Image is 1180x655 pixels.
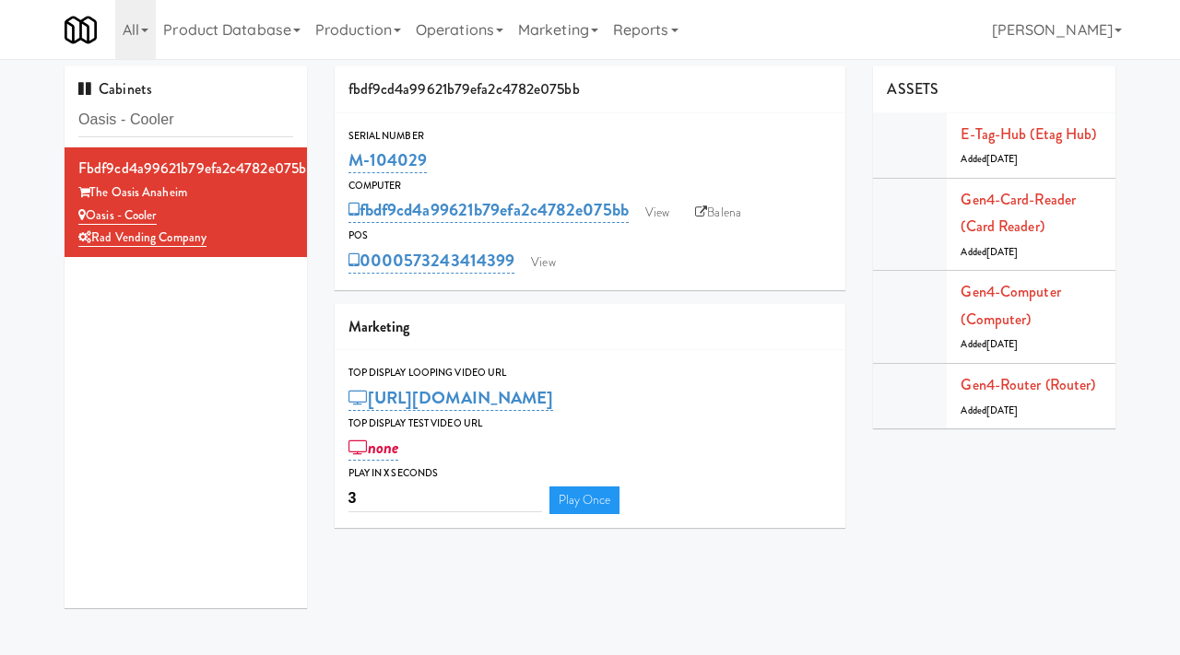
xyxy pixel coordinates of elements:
[348,177,832,195] div: Computer
[961,281,1060,330] a: Gen4-computer (Computer)
[961,189,1076,238] a: Gen4-card-reader (Card Reader)
[887,78,938,99] span: ASSETS
[78,206,157,225] a: Oasis - Cooler
[986,152,1019,166] span: [DATE]
[65,14,97,46] img: Micromart
[348,435,399,461] a: none
[348,227,832,245] div: POS
[522,249,564,276] a: View
[961,245,1018,259] span: Added
[78,181,293,205] div: The Oasis Anaheim
[348,248,515,274] a: 0000573243414399
[348,464,832,483] div: Play in X seconds
[65,147,307,257] li: fbdf9cd4a99621b79efa2c4782e075bbThe Oasis Anaheim Oasis - CoolerRad Vending Company
[348,147,428,173] a: M-104029
[78,78,152,99] span: Cabinets
[348,364,832,382] div: Top Display Looping Video Url
[961,374,1095,395] a: Gen4-router (Router)
[335,66,846,113] div: fbdf9cd4a99621b79efa2c4782e075bb
[348,415,832,433] div: Top Display Test Video Url
[78,155,293,182] div: fbdf9cd4a99621b79efa2c4782e075bb
[348,385,554,411] a: [URL][DOMAIN_NAME]
[961,404,1018,417] span: Added
[986,337,1019,351] span: [DATE]
[348,316,410,337] span: Marketing
[986,245,1019,259] span: [DATE]
[348,197,629,223] a: fbdf9cd4a99621b79efa2c4782e075bb
[78,103,293,137] input: Search cabinets
[961,152,1018,166] span: Added
[961,337,1018,351] span: Added
[636,199,678,227] a: View
[961,123,1096,145] a: E-tag-hub (Etag Hub)
[348,127,832,146] div: Serial Number
[549,486,620,514] a: Play Once
[986,404,1019,417] span: [DATE]
[78,228,206,247] a: Rad Vending Company
[686,199,750,227] a: Balena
